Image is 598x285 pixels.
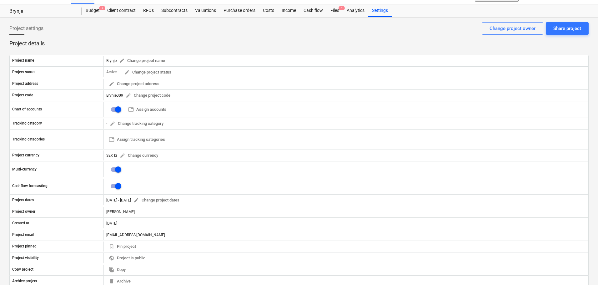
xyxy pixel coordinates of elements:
[124,69,171,76] span: Change project status
[106,253,148,263] button: Project is public
[109,278,131,285] span: Archive
[300,4,327,17] a: Cash flow
[106,79,162,89] button: Change project address
[12,153,39,158] p: Project currency
[109,136,165,143] span: Assign tracking categories
[9,8,74,15] div: Brynje
[103,4,139,17] a: Client contract
[490,24,535,33] div: Change project owner
[117,151,161,160] button: Change currency
[122,68,174,77] button: Change project status
[368,4,392,17] a: Settings
[82,4,103,17] div: Budget
[103,218,588,228] div: [DATE]
[119,57,165,64] span: Change project name
[109,267,114,272] span: file_copy
[546,22,589,35] button: Share project
[220,4,259,17] a: Purchase orders
[109,266,126,273] span: Copy
[567,255,598,285] iframe: Chat Widget
[191,4,220,17] a: Valuations
[12,255,39,261] p: Project visibility
[103,230,588,240] div: [EMAIL_ADDRESS][DOMAIN_NAME]
[106,198,131,202] div: [DATE] - [DATE]
[117,56,168,66] button: Change project name
[482,22,543,35] button: Change project owner
[12,244,37,249] p: Project pinned
[106,242,138,252] button: Pin project
[120,153,125,158] span: edit
[109,244,114,249] span: bookmark_border
[128,106,166,113] span: Assign accounts
[110,121,115,126] span: edit
[109,243,136,250] span: Pin project
[123,91,173,100] button: Change project code
[119,58,125,64] span: edit
[12,221,29,226] p: Created at
[12,121,42,126] p: Tracking category
[82,4,103,17] a: Budget7
[12,69,35,75] p: Project status
[12,267,33,272] p: Copy project
[109,255,114,261] span: public
[124,69,130,75] span: edit
[12,167,37,172] p: Multi-currency
[339,6,345,10] span: 1
[158,4,191,17] a: Subcontracts
[278,4,300,17] a: Income
[109,137,114,142] span: table
[12,58,34,63] p: Project name
[110,120,163,127] span: Change tracking category
[109,80,159,88] span: Change project address
[109,255,145,262] span: Project is public
[12,278,37,284] p: Archive project
[106,119,166,129] div: -
[106,153,117,157] span: SEK kr
[12,81,38,86] p: Project address
[120,152,158,159] span: Change currency
[126,92,170,99] span: Change project code
[12,107,42,112] p: Chart of accounts
[131,196,182,205] button: Change project dates
[106,135,168,145] button: Assign tracking categories
[12,209,35,214] p: Project owner
[553,24,581,33] div: Share project
[343,4,368,17] a: Analytics
[126,105,169,115] button: Assign accounts
[12,93,33,98] p: Project code
[126,93,131,98] span: edit
[9,40,589,47] p: Project details
[12,197,34,203] p: Project dates
[106,265,128,275] button: Copy
[109,278,114,284] span: delete
[9,25,43,32] span: Project settings
[12,137,45,142] p: Tracking categories
[327,4,343,17] div: Files
[327,4,343,17] a: Files1
[109,81,114,87] span: edit
[133,197,139,203] span: edit
[107,119,166,129] button: Change tracking category
[133,197,179,204] span: Change project dates
[106,91,173,100] div: Brynje009
[99,6,105,10] span: 7
[106,56,168,66] div: Brynje
[259,4,278,17] a: Costs
[103,207,588,217] div: [PERSON_NAME]
[139,4,158,17] a: RFQs
[12,183,48,189] p: Cashflow forecasting
[12,232,34,237] p: Project email
[128,107,134,112] span: table
[106,69,117,75] p: Active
